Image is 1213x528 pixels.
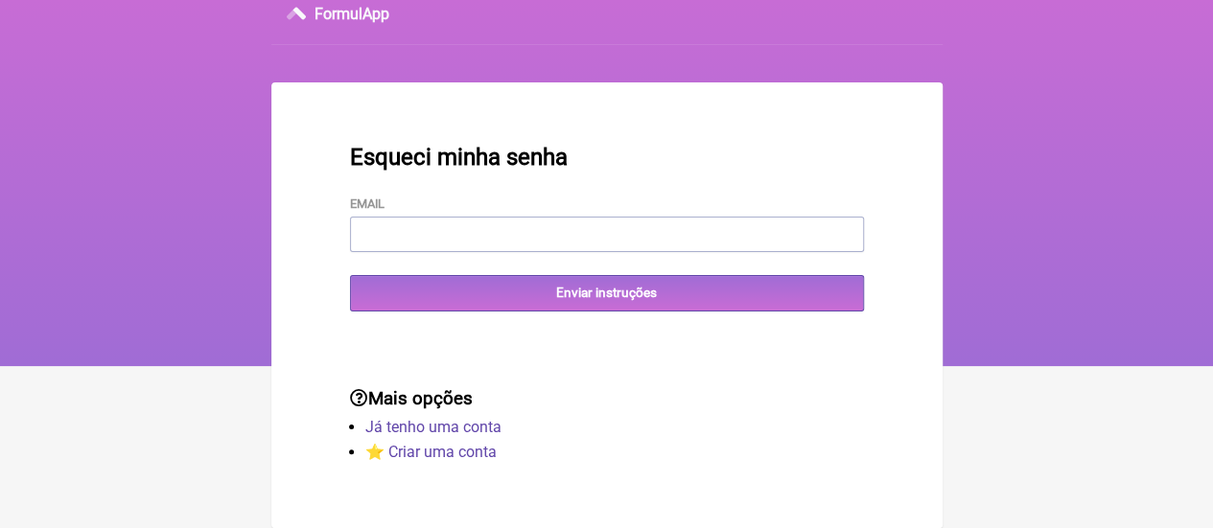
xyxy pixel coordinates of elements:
a: ⭐️ Criar uma conta [365,443,497,461]
h2: Esqueci minha senha [350,144,864,171]
h3: Mais opções [350,388,864,409]
label: Email [350,196,385,211]
h3: FormulApp [315,5,389,23]
input: Enviar instruções [350,275,864,310]
a: Já tenho uma conta [365,418,502,436]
